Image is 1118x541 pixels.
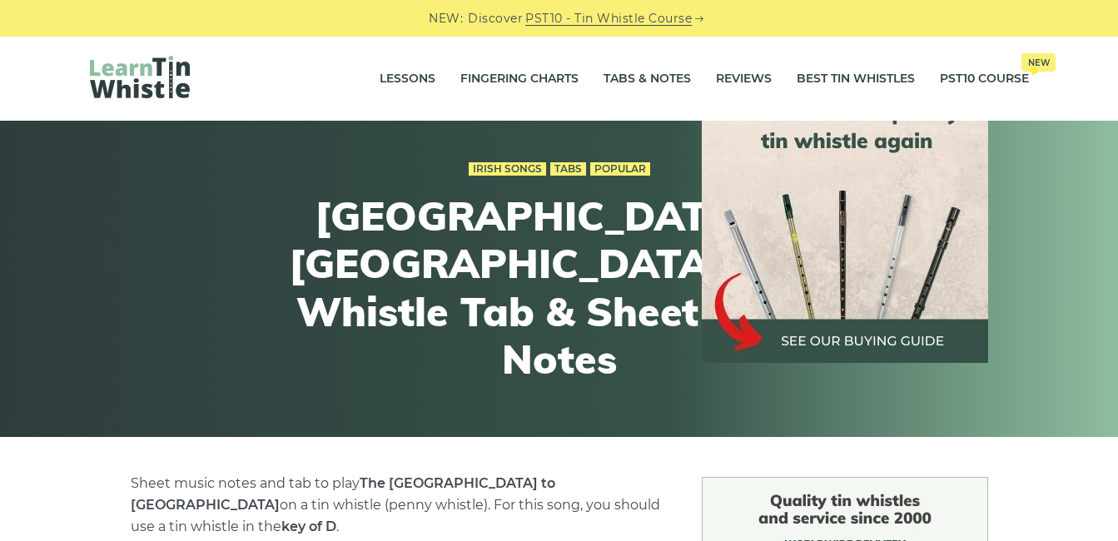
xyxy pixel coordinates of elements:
[90,56,190,98] img: LearnTinWhistle.com
[281,519,336,534] strong: key of D
[380,58,435,100] a: Lessons
[253,192,866,384] h1: [GEOGRAPHIC_DATA] to [GEOGRAPHIC_DATA] - Tin Whistle Tab & Sheet Music Notes
[1021,53,1056,72] span: New
[590,162,650,176] a: Popular
[469,162,546,176] a: Irish Songs
[797,58,915,100] a: Best Tin Whistles
[604,58,691,100] a: Tabs & Notes
[702,77,988,363] img: tin whistle buying guide
[131,473,662,538] p: Sheet music notes and tab to play on a tin whistle (penny whistle). For this song, you should use...
[716,58,772,100] a: Reviews
[550,162,586,176] a: Tabs
[460,58,579,100] a: Fingering Charts
[940,58,1029,100] a: PST10 CourseNew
